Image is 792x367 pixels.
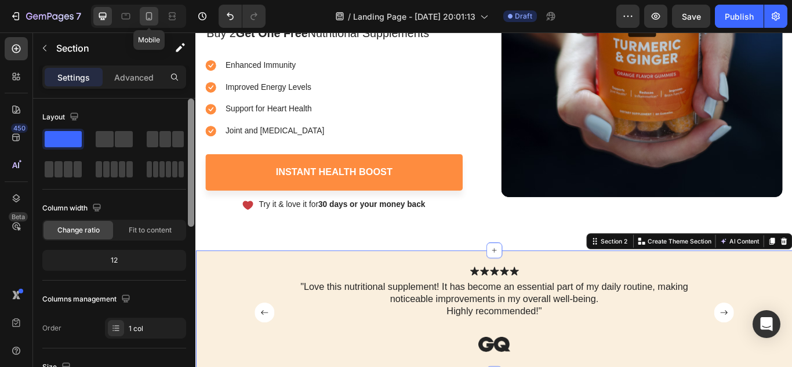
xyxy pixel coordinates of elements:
[114,71,154,83] p: Advanced
[9,212,28,221] div: Beta
[348,10,351,23] span: /
[93,156,230,170] div: Instant Health Boost
[515,11,532,21] span: Draft
[42,201,104,216] div: Column width
[76,9,81,23] p: 7
[195,32,792,367] iframe: Design area
[35,108,150,122] p: Joint and [MEDICAL_DATA]
[35,82,150,96] p: Support for Heart Health
[604,315,627,339] button: Carousel Next Arrow
[5,5,86,28] button: 7
[672,5,710,28] button: Save
[35,31,150,45] p: Enhanced Immunity
[42,110,81,125] div: Layout
[527,238,601,249] p: Create Theme Section
[715,5,764,28] button: Publish
[57,71,90,83] p: Settings
[56,41,151,55] p: Section
[470,238,506,249] div: Section 2
[753,310,780,338] div: Open Intercom Messenger
[609,237,660,250] button: AI Content
[682,12,701,21] span: Save
[353,10,475,23] span: Landing Page - [DATE] 20:01:13
[11,123,28,133] div: 450
[143,195,268,205] strong: 30 days or your money back
[42,292,133,307] div: Columns management
[35,57,150,71] p: Improved Energy Levels
[42,323,61,333] div: Order
[12,142,311,184] a: Instant Health Boost
[68,315,92,339] button: Carousel Back Arrow
[74,195,268,207] p: Try it & love it for
[110,290,586,333] p: "Love this nutritional supplement! It has become an essential part of my daily routine, making no...
[219,5,266,28] div: Undo/Redo
[57,225,100,235] span: Change ratio
[45,252,184,268] div: 12
[129,225,172,235] span: Fit to content
[129,324,183,334] div: 1 col
[725,10,754,23] div: Publish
